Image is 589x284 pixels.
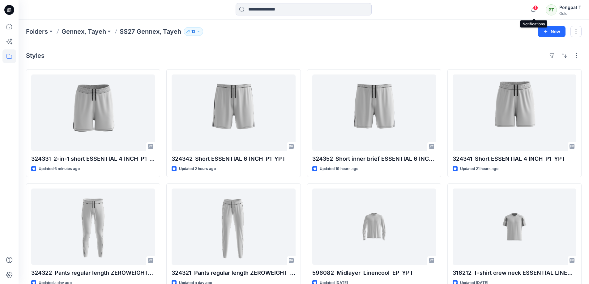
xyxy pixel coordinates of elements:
[538,26,566,37] button: New
[31,155,155,163] p: 324331_2-in-1 short ESSENTIAL 4 INCH_P1_YPT
[31,74,155,151] a: 324331_2-in-1 short ESSENTIAL 4 INCH_P1_YPT
[533,5,538,10] span: 1
[559,11,581,16] div: Odlo
[172,74,295,151] a: 324342_Short ESSENTIAL 6 INCH_P1_YPT
[312,74,436,151] a: 324352_Short inner brief ESSENTIAL 6 INCH_P1_YPT
[453,155,576,163] p: 324341_Short ESSENTIAL 4 INCH_P1_YPT
[62,27,106,36] a: Gennex, Tayeh
[31,269,155,277] p: 324322_Pants regular length ZEROWEIGHT_P1_YPT
[312,155,436,163] p: 324352_Short inner brief ESSENTIAL 6 INCH_P1_YPT
[179,166,216,172] p: Updated 2 hours ago
[120,27,181,36] p: SS27 Gennex, Tayeh
[172,155,295,163] p: 324342_Short ESSENTIAL 6 INCH_P1_YPT
[312,189,436,265] a: 596082_Midlayer_Linencool_EP_YPT
[26,27,48,36] a: Folders
[26,52,45,59] h4: Styles
[453,269,576,277] p: 316212_T-shirt crew neck ESSENTIAL LINENCOOL_EP_YPT
[453,189,576,265] a: 316212_T-shirt crew neck ESSENTIAL LINENCOOL_EP_YPT
[39,166,80,172] p: Updated 6 minutes ago
[191,28,195,35] p: 13
[31,189,155,265] a: 324322_Pants regular length ZEROWEIGHT_P1_YPT
[172,189,295,265] a: 324321_Pants regular length ZEROWEIGHT_P1_YPT
[460,166,498,172] p: Updated 21 hours ago
[184,27,203,36] button: 13
[320,166,358,172] p: Updated 19 hours ago
[312,269,436,277] p: 596082_Midlayer_Linencool_EP_YPT
[559,4,581,11] div: Pongpat T
[172,269,295,277] p: 324321_Pants regular length ZEROWEIGHT_P1_YPT
[546,4,557,15] div: PT
[453,74,576,151] a: 324341_Short ESSENTIAL 4 INCH_P1_YPT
